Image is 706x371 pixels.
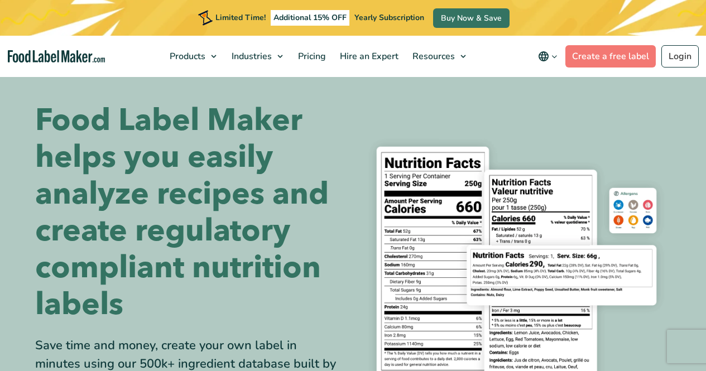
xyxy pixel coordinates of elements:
span: Hire an Expert [337,50,400,62]
a: Buy Now & Save [433,8,510,28]
a: Login [661,45,699,68]
span: Industries [228,50,273,62]
a: Resources [406,36,472,77]
h1: Food Label Maker helps you easily analyze recipes and create regulatory compliant nutrition labels [35,102,345,323]
span: Limited Time! [215,12,266,23]
a: Industries [225,36,289,77]
a: Create a free label [565,45,656,68]
a: Products [163,36,222,77]
a: Hire an Expert [333,36,403,77]
span: Yearly Subscription [354,12,424,23]
span: Products [166,50,206,62]
span: Pricing [295,50,327,62]
span: Resources [409,50,456,62]
span: Additional 15% OFF [271,10,349,26]
a: Pricing [291,36,330,77]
